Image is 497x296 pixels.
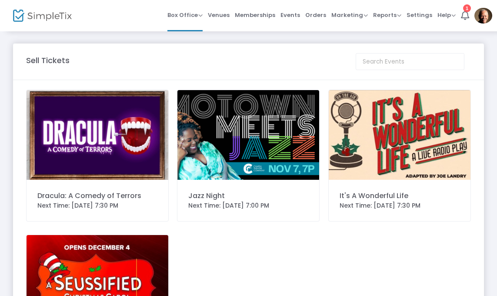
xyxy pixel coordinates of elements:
[177,90,319,180] img: 638927006381197525IMG0803.png
[356,53,464,70] input: Search Events
[188,201,308,210] div: Next Time: [DATE] 7:00 PM
[407,4,432,26] span: Settings
[340,191,460,201] div: It's A Wonderful Life
[437,11,456,19] span: Help
[27,90,168,180] img: IMG8342.jpeg
[463,4,471,12] div: 1
[37,201,157,210] div: Next Time: [DATE] 7:30 PM
[26,54,70,66] m-panel-title: Sell Tickets
[208,4,230,26] span: Venues
[235,4,275,26] span: Memberships
[188,191,308,201] div: Jazz Night
[37,191,157,201] div: Dracula: A Comedy of Terrors
[340,201,460,210] div: Next Time: [DATE] 7:30 PM
[167,11,203,19] span: Box Office
[305,4,326,26] span: Orders
[331,11,368,19] span: Marketing
[280,4,300,26] span: Events
[373,11,401,19] span: Reports
[329,90,470,180] img: 638914806454820107IMG0205.jpeg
